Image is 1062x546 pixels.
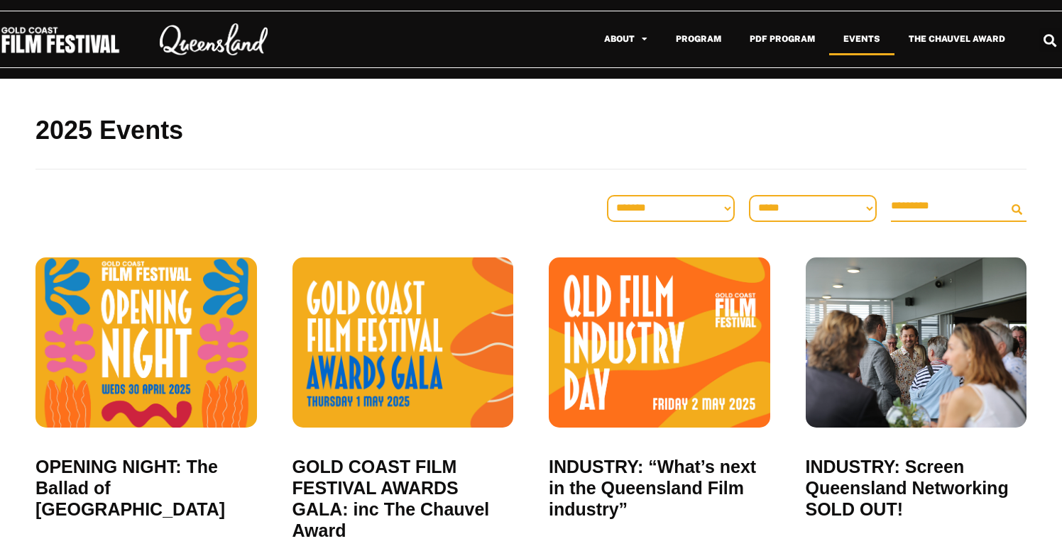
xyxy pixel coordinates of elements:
a: About [590,23,662,55]
h2: 2025 Events [35,114,1027,147]
a: GOLD COAST FILM FESTIVAL AWARDS GALA: inc The Chauvel Award [292,456,514,541]
a: OPENING NIGHT: The Ballad of [GEOGRAPHIC_DATA] [35,456,257,520]
a: INDUSTRY: “What’s next in the Queensland Film industry” [549,456,770,520]
select: Venue Filter [749,195,877,222]
a: INDUSTRY: Screen Queensland Networking SOLD OUT! [806,456,1027,520]
div: Search [1039,28,1062,52]
a: PDF Program [735,23,829,55]
nav: Menu [301,23,1019,55]
a: Events [829,23,894,55]
a: Program [662,23,735,55]
a: The Chauvel Award [894,23,1019,55]
select: Sort filter [607,195,735,222]
input: Search Filter [891,191,1006,222]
